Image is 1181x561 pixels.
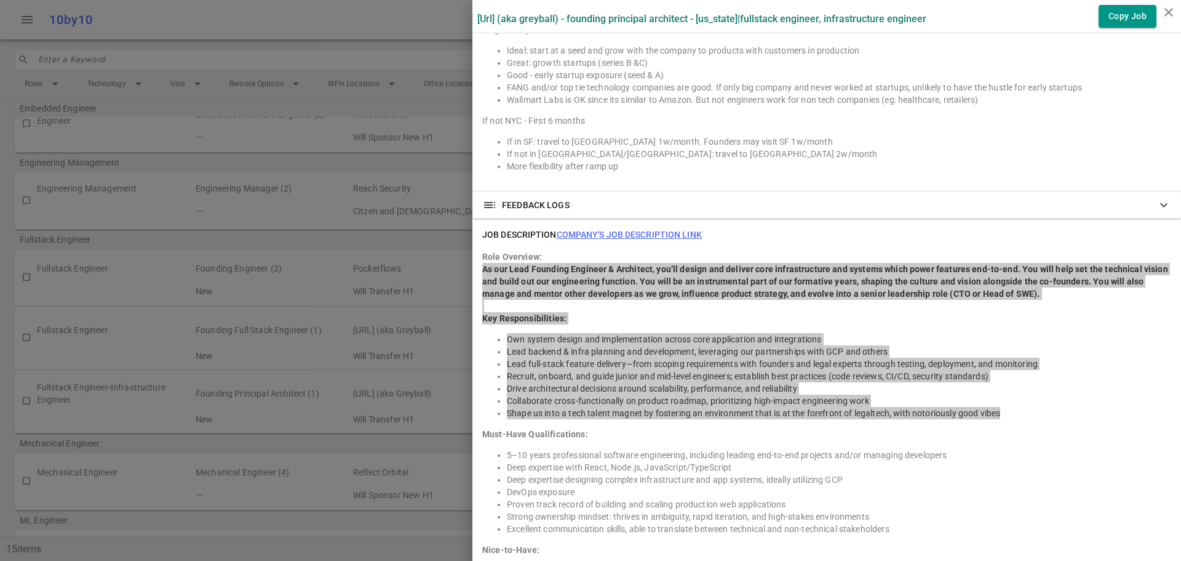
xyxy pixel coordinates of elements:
[507,395,1171,407] li: Collaborate cross-functionally on product roadmap, prioritizing high-impact engineering work
[507,449,1171,461] li: 5–10 years professional software engineering, including leading end-to-end projects and/or managi...
[507,486,1171,498] li: DevOps exposure
[482,115,1171,127] div: If not NYC - First 6 months
[507,511,1171,523] li: Strong ownership mindset: thrives in ambiguity, rapid iteration, and high-stakes environments
[507,358,1171,370] li: Lead full-stack feature delivery—from scoping requirements with founders and legal experts throug...
[507,382,1171,395] li: Drive architectural decisions around scalability, performance, and reliability
[1099,5,1156,28] button: Copy Job
[482,198,497,212] span: toc
[1156,198,1171,212] span: expand_more
[507,148,1171,160] li: If not in [GEOGRAPHIC_DATA]/[GEOGRAPHIC_DATA]: travel to [GEOGRAPHIC_DATA] 2w/month
[507,57,1171,69] li: Great: growth startups (series B &C)
[507,345,1171,358] li: Lead backend & infra planning and development, leveraging our partnerships with GCP and others
[502,199,570,211] span: FEEDBACK LOGS
[507,407,1171,419] li: Shape us into a tech talent magnet by fostering an environment that is at the forefront of legalt...
[507,333,1171,345] li: Own system design and implementation across core application and integrations
[1161,5,1176,20] i: close
[507,523,1171,535] li: Excellent communication skills, able to translate between technical and non-technical stakeholders
[507,44,1171,57] li: Ideal: start at a seed and grow with the company to products with customers in production
[507,94,1171,106] li: Wallmart Labs is OK since its similar to Amazon. But not engineers work for non tech companies (e...
[477,13,926,25] label: [URL] (aka Greyball) - Founding Principal Architect - [US_STATE] | Fullstack Engineer, Infrastruc...
[507,498,1171,511] li: Proven track record of building and scaling production web applications
[507,160,1171,172] li: More flexibility after ramp up
[557,230,702,240] a: Company's job description link
[507,81,1171,94] li: FANG and/or top tie technology companies are good. If only big company and never worked at startu...
[507,135,1171,148] li: If in SF: travel to [GEOGRAPHIC_DATA] 1w/month. Founders may visit SF 1w/month
[482,545,539,555] strong: Nice-to-Have:
[507,69,1171,81] li: Good - early startup exposure (seed & A)
[507,474,1171,486] li: Deep expertise designing complex infrastructure and app systems, ideally utilizing GCP
[482,313,567,323] strong: Key Responsibilities:
[482,252,542,262] strong: Role Overview:
[472,192,1181,219] div: FEEDBACK LOGS
[507,461,1171,474] li: Deep expertise with React, Node.js, JavaScript/TypeScript
[507,370,1171,382] li: Recruit, onboard, and guide junior and mid-level engineers; establish best practices (code review...
[482,228,702,241] h6: JOB DESCRIPTION
[482,429,588,439] strong: Must-Have Qualifications:
[482,264,1168,299] strong: As our Lead Founding Engineer & Architect, you’ll design and deliver core infrastructure and syst...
